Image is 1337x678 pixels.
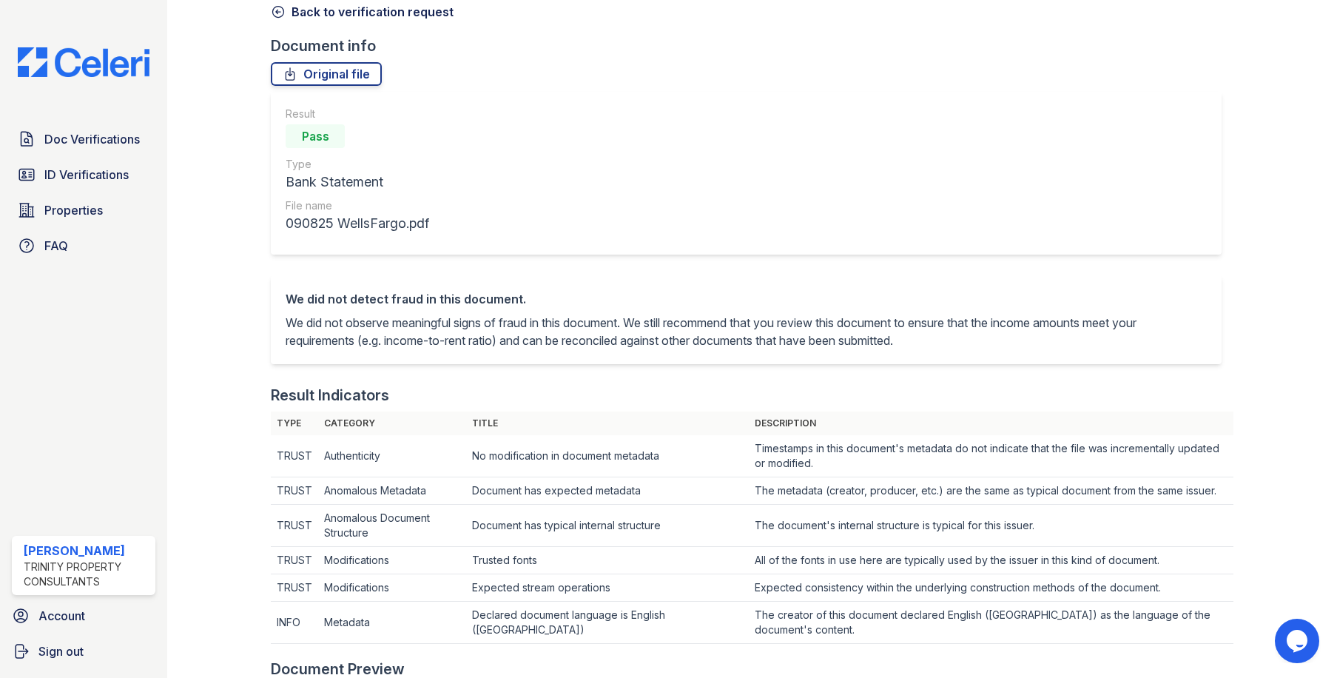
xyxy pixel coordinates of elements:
span: FAQ [44,237,68,255]
td: Modifications [318,547,466,574]
td: Timestamps in this document's metadata do not indicate that the file was incrementally updated or... [749,435,1233,477]
div: Pass [286,124,345,148]
th: Description [749,412,1233,435]
td: Expected consistency within the underlying construction methods of the document. [749,574,1233,602]
a: ID Verifications [12,160,155,189]
a: Sign out [6,637,161,666]
td: Authenticity [318,435,466,477]
div: We did not detect fraud in this document. [286,290,1206,308]
td: Document has typical internal structure [466,505,749,547]
div: Trinity Property Consultants [24,560,149,589]
td: TRUST [271,435,318,477]
td: Document has expected metadata [466,477,749,505]
td: Anomalous Document Structure [318,505,466,547]
th: Type [271,412,318,435]
div: [PERSON_NAME] [24,542,149,560]
span: Properties [44,201,103,219]
p: We did not observe meaningful signs of fraud in this document. We still recommend that you review... [286,314,1206,349]
th: Title [466,412,749,435]
div: Bank Statement [286,172,429,192]
div: 090825 WellsFargo.pdf [286,213,429,234]
a: Account [6,601,161,631]
td: All of the fonts in use here are typically used by the issuer in this kind of document. [749,547,1233,574]
img: CE_Logo_Blue-a8612792a0a2168367f1c8372b55b34899dd931a85d93a1a3d3e32e68fde9ad4.png [6,47,161,77]
td: No modification in document metadata [466,435,749,477]
th: Category [318,412,466,435]
td: Declared document language is English ([GEOGRAPHIC_DATA]) [466,602,749,644]
span: Doc Verifications [44,130,140,148]
td: INFO [271,602,318,644]
td: TRUST [271,547,318,574]
td: TRUST [271,505,318,547]
a: Back to verification request [271,3,454,21]
div: Result [286,107,429,121]
td: TRUST [271,477,318,505]
span: ID Verifications [44,166,129,184]
div: Document info [271,36,1233,56]
td: Trusted fonts [466,547,749,574]
a: Properties [12,195,155,225]
div: Type [286,157,429,172]
div: Result Indicators [271,385,389,406]
span: Account [38,607,85,625]
td: Metadata [318,602,466,644]
td: The creator of this document declared English ([GEOGRAPHIC_DATA]) as the language of the document... [749,602,1233,644]
a: FAQ [12,231,155,261]
div: File name [286,198,429,213]
td: Expected stream operations [466,574,749,602]
td: The metadata (creator, producer, etc.) are the same as typical document from the same issuer. [749,477,1233,505]
td: Modifications [318,574,466,602]
a: Doc Verifications [12,124,155,154]
td: Anomalous Metadata [318,477,466,505]
iframe: chat widget [1275,619,1322,663]
td: The document's internal structure is typical for this issuer. [749,505,1233,547]
span: Sign out [38,642,84,660]
td: TRUST [271,574,318,602]
a: Original file [271,62,382,86]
